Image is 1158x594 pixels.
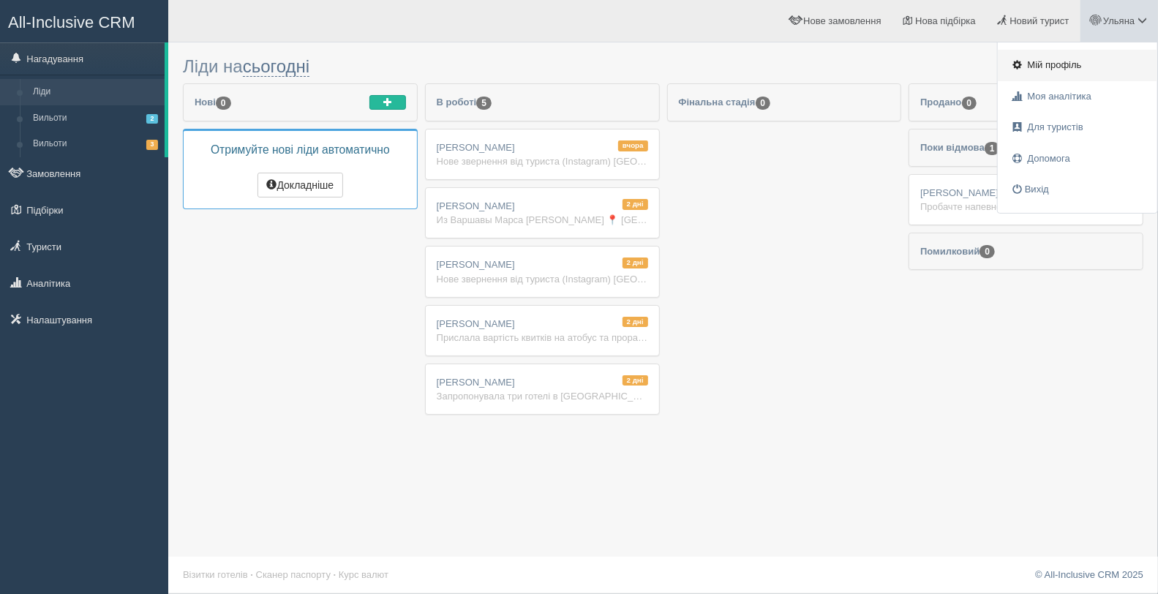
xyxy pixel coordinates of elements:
button: Докладніше [257,173,344,198]
span: 2 дні [623,257,648,268]
span: 5 [476,97,492,110]
a: © All-Inclusive CRM 2025 [1035,569,1143,580]
span: вчора [618,140,647,151]
a: Мій профіль [998,50,1157,81]
a: Вихід [998,174,1157,206]
div: Из Варшавы Марса [PERSON_NAME] 📍 [GEOGRAPHIC_DATA] 25.10 7 ночей Все включено Premium room 114 50... [437,213,648,227]
a: Курс валют [339,569,388,580]
span: · [334,569,337,580]
a: Візитки готелів [183,569,248,580]
span: Новий турист [1010,15,1069,26]
a: Ліди [26,79,165,105]
span: В роботі [437,97,492,108]
span: [PERSON_NAME] [437,318,515,329]
span: Продано [920,97,977,108]
span: All-Inclusive CRM [8,13,135,31]
a: Вильоти3 [26,131,165,157]
span: 0 [962,97,977,110]
span: · [250,569,253,580]
span: Помилковий [920,246,995,257]
span: 0 [216,97,231,110]
span: Нові [195,97,231,108]
a: All-Inclusive CRM [1,1,168,41]
span: Ульяна [1103,15,1135,26]
span: Отримуйте нові ліди автоматично [211,143,390,156]
a: Для туристів [998,112,1157,143]
div: Прислала вартість квитків на атобус та прорахунок готелю, яки турист хотів [437,331,648,345]
a: Моя аналітика [998,81,1157,113]
div: Нове звернення від туриста (Instagram) [GEOGRAPHIC_DATA] на 3х, [GEOGRAPHIC_DATA] [437,272,648,286]
span: 3 [146,140,158,149]
span: [PERSON_NAME] [437,200,515,211]
span: [PERSON_NAME] [437,259,515,270]
a: Вильоти2 [26,105,165,132]
div: Запропонувала три готелі в [GEOGRAPHIC_DATA]. [437,389,648,403]
h3: Ліди на [183,57,1143,76]
span: 2 [146,114,158,124]
span: [PERSON_NAME] [437,142,515,153]
span: 2 дні [623,375,648,386]
span: Фінальна стадія [679,97,771,108]
span: 0 [756,97,771,110]
span: Допомога [1028,153,1070,164]
a: Сканер паспорту [256,569,331,580]
span: Нове замовлення [803,15,881,26]
span: Для туристів [1028,121,1083,132]
div: Нове звернення від туриста (Instagram) [GEOGRAPHIC_DATA], 2 дорослих, 2 дітей (1,5 роки і 6) Вилі... [437,154,648,168]
span: [PERSON_NAME] [437,377,515,388]
span: 2 дні [623,317,648,328]
span: Поки відмова [920,142,999,153]
span: 2 дні [623,199,648,210]
span: Мій профіль [1028,59,1082,70]
span: 1 [985,142,1000,155]
a: Допомога [998,143,1157,175]
a: сьогодні [243,56,310,77]
span: Нова підбірка [915,15,976,26]
span: Моя аналітика [1028,91,1091,102]
div: Пробачте напевно поки відкладемо це питання… пробачте що проморочила вам голову 😔 [920,200,1132,214]
span: [PERSON_NAME] [920,187,999,198]
span: 0 [980,245,995,258]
